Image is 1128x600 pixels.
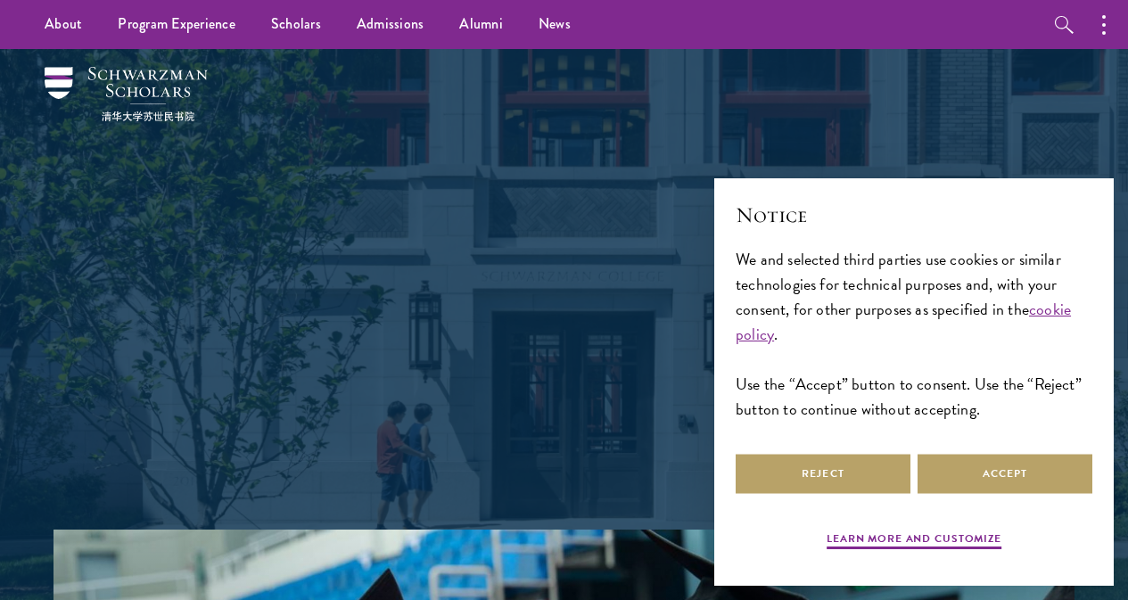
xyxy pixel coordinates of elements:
button: Accept [918,454,1092,494]
img: Schwarzman Scholars [45,67,208,121]
a: cookie policy [736,297,1071,346]
button: Reject [736,454,910,494]
h2: Notice [736,200,1092,230]
button: Learn more and customize [827,530,1001,552]
div: We and selected third parties use cookies or similar technologies for technical purposes and, wit... [736,247,1092,423]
